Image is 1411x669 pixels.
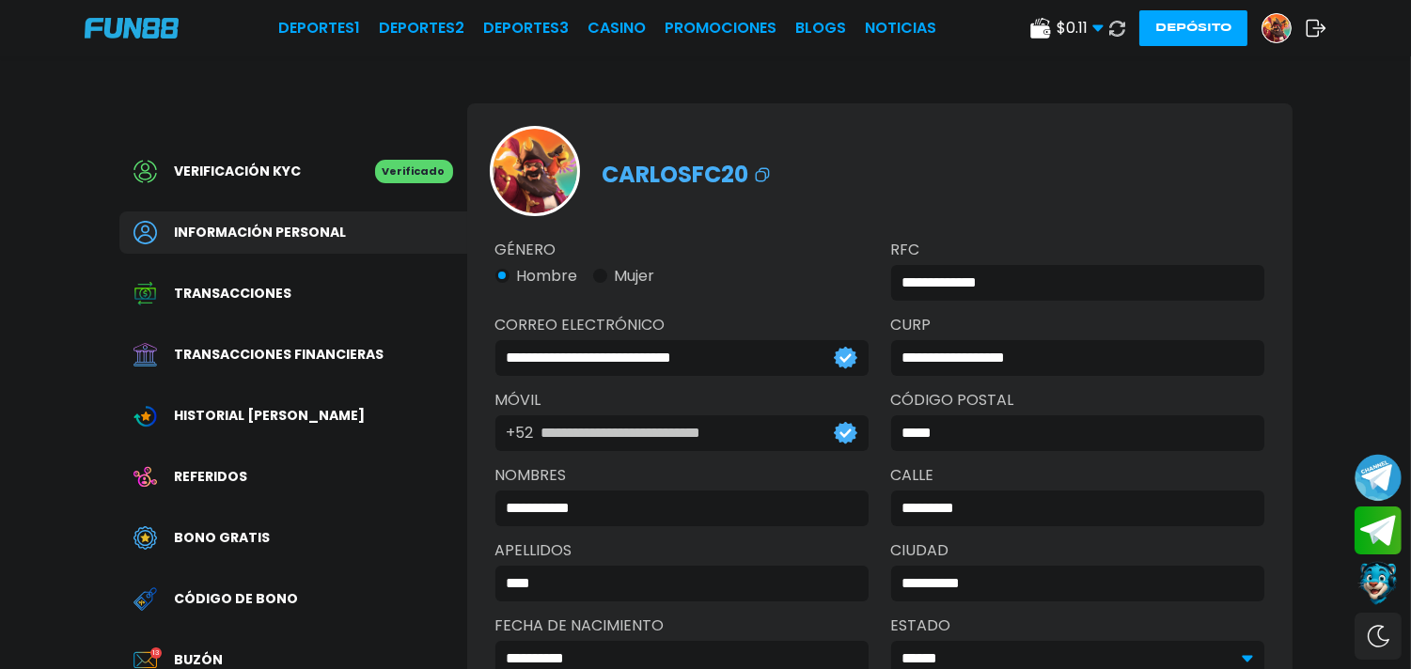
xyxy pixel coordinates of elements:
[1355,613,1402,660] div: Switch theme
[891,464,1264,487] label: Calle
[891,615,1264,637] label: Estado
[175,223,347,242] span: Información personal
[133,221,157,244] img: Personal
[865,17,936,39] a: NOTICIAS
[507,422,534,444] p: +52
[495,265,578,288] button: Hombre
[891,314,1264,336] label: CURP
[495,464,869,487] label: NOMBRES
[603,148,774,192] p: carlosfc20
[133,587,157,611] img: Redeem Bonus
[175,284,292,303] span: Transacciones
[119,456,467,498] a: ReferralReferidos
[495,615,869,637] label: Fecha de Nacimiento
[588,17,646,39] a: CASINO
[891,239,1264,261] label: RFC
[175,528,271,548] span: Bono Gratis
[1139,10,1247,46] button: Depósito
[119,395,467,437] a: Wagering TransactionHistorial [PERSON_NAME]
[119,578,467,620] a: Redeem BonusCódigo de bono
[1057,17,1104,39] span: $ 0.11
[483,17,569,39] a: Deportes3
[495,389,869,412] label: Móvil
[593,265,655,288] button: Mujer
[85,18,179,39] img: Company Logo
[1355,453,1402,502] button: Join telegram channel
[495,539,869,562] label: APELLIDOS
[175,406,366,426] span: Historial [PERSON_NAME]
[175,589,299,609] span: Código de bono
[1262,13,1306,43] a: Avatar
[278,17,360,39] a: Deportes1
[175,345,384,365] span: Transacciones financieras
[1355,506,1402,555] button: Join telegram
[150,647,162,659] p: 13
[119,211,467,254] a: PersonalInformación personal
[119,150,467,193] a: Verificación KYCVerificado
[175,467,248,487] span: Referidos
[495,239,869,261] label: Género
[133,465,157,489] img: Referral
[665,17,776,39] a: Promociones
[1355,559,1402,608] button: Contact customer service
[133,282,157,305] img: Transaction History
[133,343,157,366] img: Financial Transaction
[119,272,467,315] a: Transaction HistoryTransacciones
[133,526,157,550] img: Free Bonus
[891,389,1264,412] label: Código Postal
[175,162,302,181] span: Verificación KYC
[133,404,157,428] img: Wagering Transaction
[795,17,846,39] a: BLOGS
[891,539,1264,562] label: Ciudad
[379,17,464,39] a: Deportes2
[375,160,453,183] p: Verificado
[119,517,467,559] a: Free BonusBono Gratis
[495,314,869,336] label: Correo electrónico
[119,334,467,376] a: Financial TransactionTransacciones financieras
[493,129,577,213] img: Avatar
[1262,14,1291,42] img: Avatar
